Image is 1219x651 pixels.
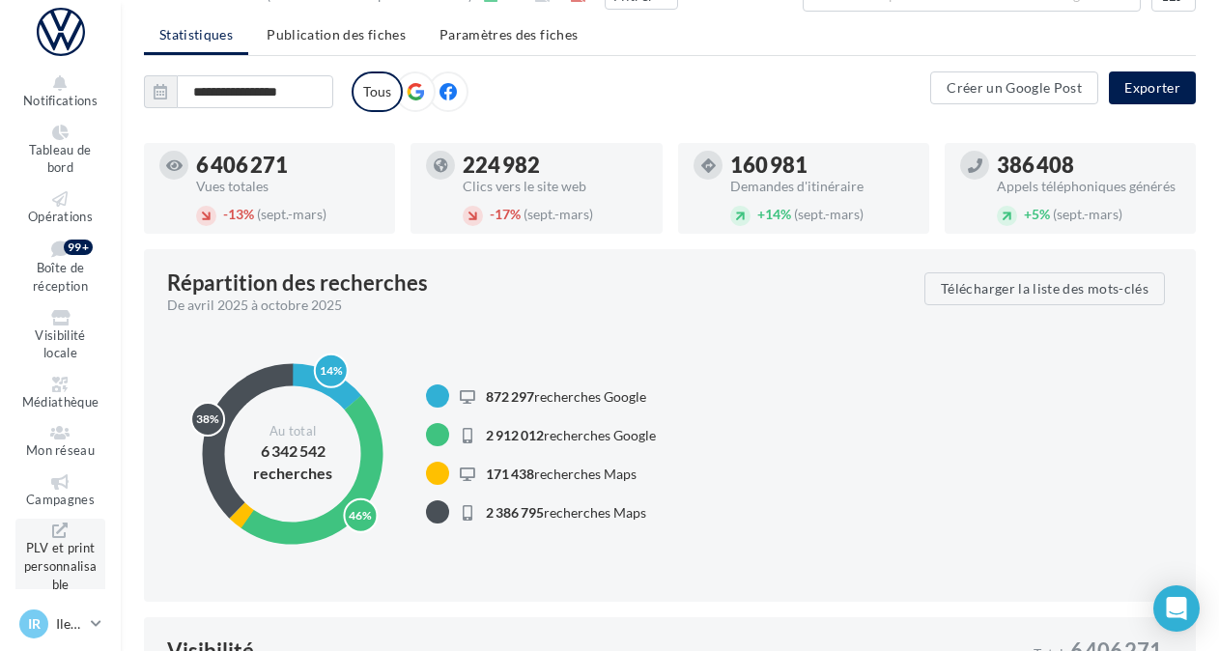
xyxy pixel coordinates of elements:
span: Paramètres des fiches [439,26,578,42]
span: recherches Google [486,388,646,405]
span: 17% [490,206,521,222]
div: 160 981 [730,155,914,176]
div: Répartition des recherches [167,272,428,294]
span: 2 386 795 [486,504,544,521]
button: Télécharger la liste des mots-clés [924,272,1165,305]
div: Appels téléphoniques générés [997,180,1180,193]
span: (sept.-mars) [1053,206,1122,222]
div: 224 982 [463,155,646,176]
span: Tableau de bord [29,142,91,176]
span: 171 438 [486,466,534,482]
div: 99+ [64,240,93,255]
span: 14% [757,206,791,222]
span: Boîte de réception [33,261,88,295]
span: 5% [1024,206,1050,222]
div: De avril 2025 à octobre 2025 [167,296,909,315]
span: recherches Google [486,427,656,443]
span: - [490,206,495,222]
a: Boîte de réception 99+ [15,236,105,297]
span: IR [28,614,41,634]
span: 872 297 [486,388,534,405]
button: Créer un Google Post [930,71,1098,104]
span: recherches Maps [486,504,646,521]
span: 13% [223,206,254,222]
span: Publication des fiches [267,26,406,42]
span: (sept.-mars) [794,206,864,222]
a: PLV et print personnalisable [15,519,105,596]
span: Notifications [23,93,98,108]
p: Iles [PERSON_NAME] [56,614,83,634]
button: Exporter [1109,71,1196,104]
span: Visibilité locale [35,327,85,361]
div: Demandes d'itinéraire [730,180,914,193]
a: Médiathèque [15,373,105,414]
div: Vues totales [196,180,380,193]
span: 2 912 012 [486,427,544,443]
span: Campagnes [26,492,95,507]
span: recherches Maps [486,466,637,482]
button: Notifications [15,71,105,113]
a: IR Iles [PERSON_NAME] [15,606,105,642]
a: Tableau de bord [15,121,105,180]
label: Tous [352,71,403,112]
div: 6 406 271 [196,155,380,176]
a: Campagnes [15,470,105,512]
a: Opérations [15,187,105,229]
span: - [223,206,228,222]
span: + [1024,206,1032,222]
span: Mon réseau [26,442,95,458]
div: 386 408 [997,155,1180,176]
span: + [757,206,765,222]
div: Open Intercom Messenger [1153,585,1200,632]
span: Médiathèque [22,394,99,410]
span: Opérations [28,209,93,224]
div: Clics vers le site web [463,180,646,193]
span: (sept.-mars) [257,206,326,222]
a: Mon réseau [15,421,105,463]
span: PLV et print personnalisable [24,541,98,592]
span: (sept.-mars) [524,206,593,222]
a: Visibilité locale [15,306,105,365]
